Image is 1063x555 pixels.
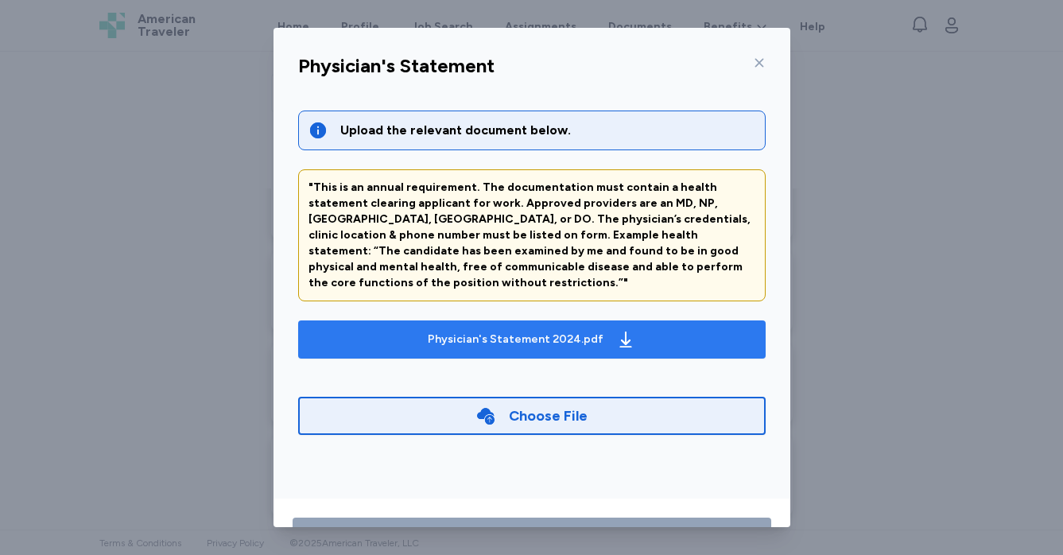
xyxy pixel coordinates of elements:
[528,526,561,548] div: Save
[308,180,755,291] div: "This is an annual requirement. The documentation must contain a health statement clearing applic...
[298,53,495,79] div: Physician's Statement
[428,332,603,347] div: Physician's Statement 2024.pdf
[509,405,588,427] div: Choose File
[340,121,755,140] div: Upload the relevant document below.
[298,320,766,359] button: Physician's Statement 2024.pdf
